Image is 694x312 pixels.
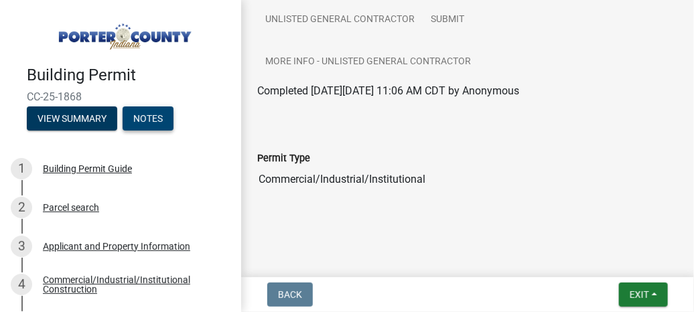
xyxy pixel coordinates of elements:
div: 4 [11,274,32,295]
label: Permit Type [257,154,310,163]
span: Exit [630,289,649,300]
div: Applicant and Property Information [43,242,190,251]
div: Building Permit Guide [43,164,132,173]
div: 1 [11,158,32,179]
button: Exit [619,283,668,307]
wm-modal-confirm: Notes [123,114,173,125]
div: 2 [11,197,32,218]
h4: Building Permit [27,66,230,85]
span: Back [278,289,302,300]
button: View Summary [27,106,117,131]
a: More Info - Unlisted General Contractor [257,41,479,84]
button: Back [267,283,313,307]
span: Completed [DATE][DATE] 11:06 AM CDT by Anonymous [257,84,519,97]
wm-modal-confirm: Summary [27,114,117,125]
span: CC-25-1868 [27,90,214,103]
button: Notes [123,106,173,131]
img: Porter County, Indiana [27,14,220,52]
div: Parcel search [43,203,99,212]
div: 3 [11,236,32,257]
div: Commercial/Industrial/Institutional Construction [43,275,220,294]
